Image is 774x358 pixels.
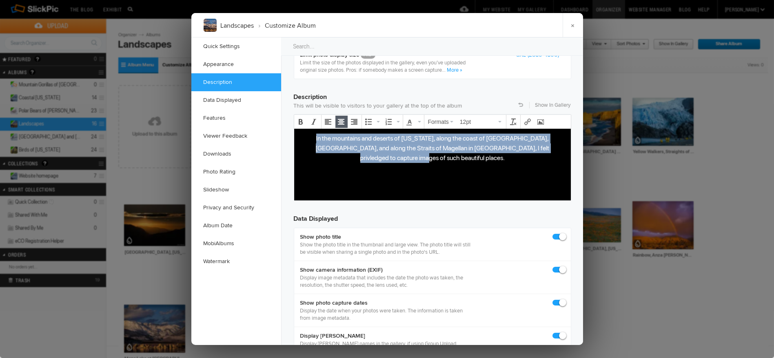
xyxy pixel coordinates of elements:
[300,59,472,74] p: Limit the size of the photos displayed in the gallery, even you’ve uploaded original size photos....
[348,116,361,128] div: Align right
[191,181,281,199] a: Slideshow
[442,67,447,73] span: ...
[191,145,281,163] a: Downloads
[294,129,571,200] iframe: Rich Text Area. Press ALT-F9 for menu. Press ALT-F10 for toolbar. Press ALT-0 for help
[191,253,281,270] a: Watermark
[535,101,571,109] a: Show In Gallery
[363,116,382,128] div: Bullet list
[300,299,472,307] b: Show photo capture dates
[308,116,320,128] div: Italic
[521,116,534,128] div: Insert/edit link
[191,37,281,55] a: Quick Settings
[281,37,584,56] input: Search...
[191,235,281,253] a: MobiAlbums
[300,266,472,274] b: Show camera information (EXIF)
[335,116,348,128] div: Align center
[191,109,281,127] a: Features
[191,163,281,181] a: Photo Rating
[191,127,281,145] a: Viewer Feedback
[300,340,458,347] p: Display [PERSON_NAME] names in the gallery, if using Group Upload.
[457,116,505,128] div: Font Sizes
[447,67,463,73] a: More »
[507,116,519,128] div: Clear formatting
[534,116,547,128] div: Insert/edit image
[204,19,217,32] img: 2022Gallery-MonoLake.jpg
[322,116,335,128] div: Align left
[294,102,571,110] p: This will be visible to visitors to your gallery at the top of the album
[295,116,307,128] div: Bold
[383,116,402,128] div: Numbered list
[460,118,497,126] span: 12pt
[563,13,583,37] a: ×
[300,274,472,289] p: Display image metadata that includes the date the photo was taken, the resolution, the shutter sp...
[300,332,458,340] b: Display [PERSON_NAME]
[191,217,281,235] a: Album Date
[191,199,281,217] a: Privacy and Security
[300,307,472,322] p: Display the date when your photos were taken. The information is taken from image metadata.
[191,91,281,109] a: Data Displayed
[404,116,423,128] div: Text color
[294,207,571,224] h3: Data Displayed
[428,119,449,125] span: Formats
[300,233,472,241] b: Show photo title
[300,241,472,256] p: Show the photo title in the thumbnail and large view. The photo title will still be visible when ...
[221,19,254,33] li: Landscapes
[294,86,571,102] h3: Description
[191,55,281,73] a: Appearance
[518,102,523,107] a: Revert
[191,73,281,91] a: Description
[254,19,316,33] li: Customize Album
